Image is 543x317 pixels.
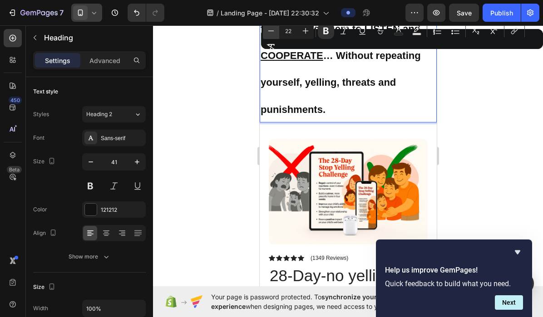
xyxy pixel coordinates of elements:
[261,29,543,49] div: Editor contextual toolbar
[51,229,89,236] p: (1349 Reviews)
[217,8,219,18] span: /
[221,8,319,18] span: Landing Page - [DATE] 22:30:32
[33,205,47,214] div: Color
[33,134,44,142] div: Font
[86,110,112,118] span: Heading 2
[33,304,48,312] div: Width
[4,4,68,22] button: 7
[9,97,22,104] div: 450
[385,279,523,288] p: Quick feedback to build what you need.
[33,249,146,265] button: Show more
[59,7,64,18] p: 7
[385,247,523,310] div: Help us improve GemPages!
[449,4,479,22] button: Save
[128,4,164,22] div: Undo/Redo
[385,265,523,276] h2: Help us improve GemPages!
[490,8,513,18] div: Publish
[260,25,437,286] iframe: Design area
[45,56,70,65] p: Settings
[9,239,168,282] h1: 28-Day-no yelling challenge
[495,295,523,310] button: Next question
[7,166,22,173] div: Beta
[211,293,466,310] span: synchronize your theme style & enhance your experience
[44,32,142,43] p: Heading
[33,281,57,293] div: Size
[211,292,479,311] span: Your page is password protected. To when designing pages, we need access to your store password.
[101,134,143,142] div: Sans-serif
[33,88,58,96] div: Text style
[33,227,59,239] div: Align
[83,300,145,317] input: Auto
[33,156,57,168] div: Size
[82,106,146,122] button: Heading 2
[512,247,523,258] button: Hide survey
[89,56,120,65] p: Advanced
[69,252,111,261] div: Show more
[101,206,143,214] div: 121212
[33,110,49,118] div: Styles
[457,9,472,17] span: Save
[483,4,521,22] button: Publish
